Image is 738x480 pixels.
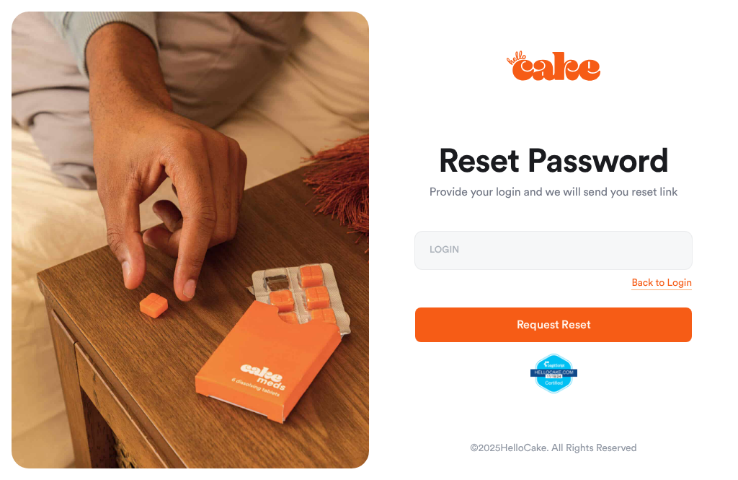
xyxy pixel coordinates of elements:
p: Provide your login and we will send you reset link [415,184,692,201]
button: Request Reset [415,307,692,342]
span: Request Reset [517,319,591,331]
img: legit-script-certified.png [530,354,577,394]
div: © 2025 HelloCake. All Rights Reserved [470,441,636,455]
h1: Reset Password [415,144,692,179]
a: Back to Login [631,276,692,290]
